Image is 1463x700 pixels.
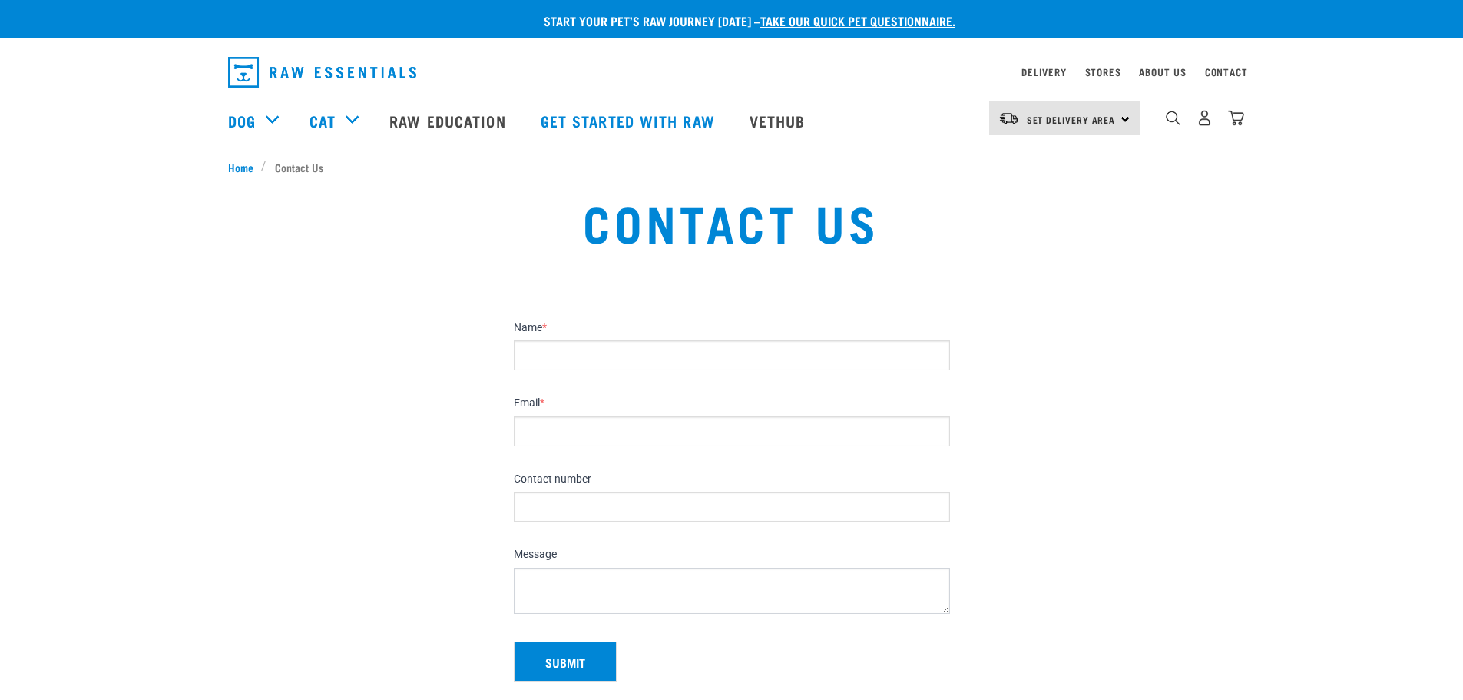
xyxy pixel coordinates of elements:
[374,90,525,151] a: Raw Education
[309,109,336,132] a: Cat
[760,17,955,24] a: take our quick pet questionnaire.
[998,111,1019,125] img: van-moving.png
[1085,69,1121,75] a: Stores
[228,159,253,175] span: Home
[514,321,950,335] label: Name
[216,51,1248,94] nav: dropdown navigation
[228,159,1236,175] nav: breadcrumbs
[228,57,416,88] img: Raw Essentials Logo
[514,396,950,410] label: Email
[734,90,825,151] a: Vethub
[514,473,950,486] label: Contact number
[525,90,734,151] a: Get started with Raw
[228,159,262,175] a: Home
[514,642,617,682] button: Submit
[1228,110,1244,126] img: home-icon@2x.png
[271,194,1191,249] h1: Contact Us
[1166,111,1180,125] img: home-icon-1@2x.png
[228,109,256,132] a: Dog
[1197,110,1213,126] img: user.png
[1021,69,1066,75] a: Delivery
[1027,117,1116,122] span: Set Delivery Area
[1205,69,1248,75] a: Contact
[514,548,950,562] label: Message
[1139,69,1186,75] a: About Us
